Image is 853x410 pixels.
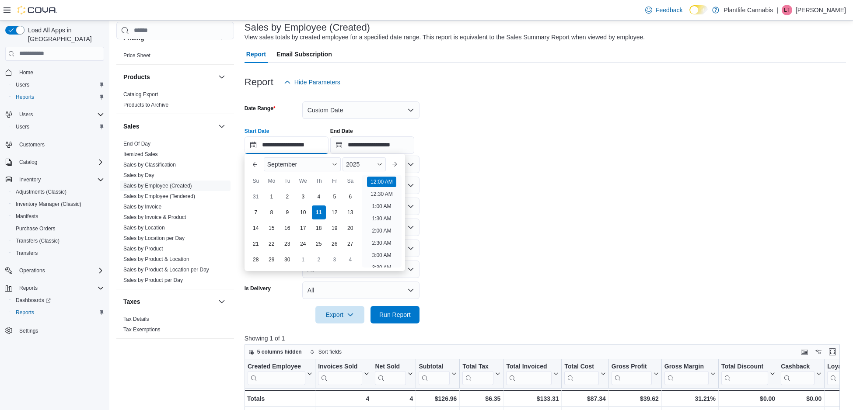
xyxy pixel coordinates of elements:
span: Received Total [764,275,801,282]
div: day-15 [265,221,279,235]
button: Run Report [371,306,420,323]
div: day-1 [296,253,310,267]
a: Transfers (Classic) [12,236,63,246]
span: Reports [16,283,104,293]
span: September [267,161,297,168]
span: Hide Parameters [294,78,340,87]
label: Completed On [197,147,233,154]
div: Total Invoiced [506,362,552,371]
h3: Sales [123,122,140,131]
button: Open list of options [407,203,414,210]
span: Report [246,45,266,63]
span: Home [16,67,104,78]
div: $0.00 [255,42,372,52]
a: Sales by Classification [123,162,176,168]
div: day-19 [328,221,342,235]
div: Total Tax [462,362,493,371]
span: Customers [19,141,45,148]
button: Receive More? [805,227,853,244]
button: $4.67 [671,365,693,382]
div: day-8 [265,205,279,219]
span: Customers [16,139,104,150]
div: No Manifest Number added [58,79,175,90]
span: Transfers [16,250,38,257]
a: Tax Exemptions [123,327,161,333]
div: Created Employee [248,362,305,371]
span: Adjustments (Classic) [12,187,104,197]
nav: Complex example [5,63,104,360]
button: Sales [217,121,227,132]
button: Manifests [9,210,108,222]
button: Custom Date [302,101,420,119]
button: Received Total [760,272,853,286]
span: Transfers [12,248,104,258]
div: day-5 [328,190,342,204]
span: Sort fields [318,348,342,355]
div: day-17 [296,221,310,235]
button: Received Unit Cost [668,272,760,286]
span: Products to Archive [123,101,168,108]
div: Total Cost [564,362,598,371]
span: Reports [12,307,104,318]
label: ETA [197,62,207,69]
p: Plantlife Cannabis [724,5,773,15]
button: Qty Ordered [296,272,389,286]
div: day-6 [343,190,357,204]
button: Net Sold [375,362,413,385]
label: Is Delivery [245,285,271,292]
span: Dashboards [12,295,104,306]
li: 3:30 AM [368,262,395,273]
button: Supplier SKU [110,272,203,286]
span: Settings [16,325,104,336]
button: Operations [2,264,108,277]
div: Button. Open the month selector. September is currently selected. [264,157,341,171]
button: Sort fields [306,347,345,357]
span: Price Sheet [123,52,150,59]
input: Press the down key to enter a popover containing a calendar. Press the escape key to close the po... [245,136,329,154]
div: day-2 [312,253,326,267]
button: Zig Zag Orange [21,345,64,352]
button: Created Employee [248,362,312,385]
a: Users [12,80,33,90]
div: Order Number SO25028 [255,76,372,86]
div: Gross Margin [664,362,709,385]
span: 5 columns hidden [257,348,302,355]
div: Invoices Sold [318,362,362,385]
a: Customers [16,139,48,150]
span: Reports [19,285,38,292]
div: day-1 [265,190,279,204]
div: Pricing [116,50,234,64]
span: Catalog Export [123,91,158,98]
span: Operations [19,267,45,274]
button: Enter fullscreen [827,347,838,357]
label: Payment Date [197,181,231,188]
button: Home [2,66,108,79]
div: day-3 [296,190,310,204]
label: Recycling Cost [197,28,235,35]
a: Price Sheet [123,52,150,59]
button: Total Invoiced [506,362,559,385]
button: Users [2,108,108,121]
button: Adjustments (Classic) [9,186,108,198]
span: Transfers (Classic) [16,237,59,244]
div: Edmonton - Sunwapta [58,113,175,124]
button: Catalog [16,157,41,167]
div: $0.00 [255,161,372,171]
span: Load All Apps in [GEOGRAPHIC_DATA] [24,26,104,43]
div: [DATE] 10:25 AM [255,110,372,120]
button: ONGROK 4 Piece EZ Grinder - Rose Gold [21,316,107,330]
span: Users [16,123,29,130]
li: 2:30 AM [368,238,395,248]
img: Cova [17,6,57,14]
span: Item [21,275,32,282]
div: day-27 [343,237,357,251]
button: Total Discount [721,362,775,385]
span: Purchase Orders [16,225,56,232]
button: Zig-Zag Metal Rolling Tray - Medium - Since [DATE] (Black) [21,366,107,380]
div: Created Employee [248,362,305,385]
label: Payment Amount [197,164,240,171]
p: | [776,5,778,15]
a: Manifests [12,211,42,222]
a: Dashboards [12,295,54,306]
label: Last Received On [197,130,241,137]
